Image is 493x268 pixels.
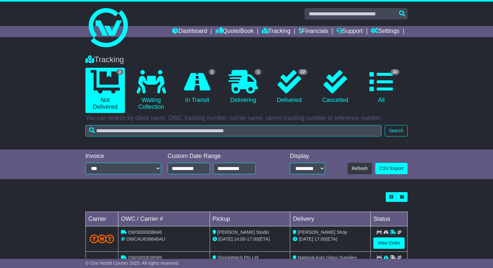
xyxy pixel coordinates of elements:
a: 24 All [362,68,401,106]
a: Support [336,26,363,37]
a: Waiting Collection [131,68,171,113]
a: Cancelled [316,68,355,106]
span: 24 [391,69,399,75]
td: Pickup [210,212,290,226]
span: 2 [116,69,123,75]
span: [PERSON_NAME] Studio [217,230,269,235]
span: 14:00 [234,236,246,242]
span: [DATE] [299,236,313,242]
p: You can search by client name, OWC tracking number, carrier name, carrier tracking number or refe... [85,115,408,122]
span: 17:00 [314,236,326,242]
a: 1 Delivering [223,68,263,106]
a: 1 In Transit [177,68,217,106]
td: Carrier [86,212,118,226]
img: TNT_Domestic.png [90,234,114,243]
td: Status [371,212,408,226]
a: Settings [371,26,399,37]
span: OWS000638646 [128,230,162,235]
span: 17:00 [247,236,258,242]
td: OWC / Carrier # [118,212,210,226]
a: View Order [373,237,405,249]
td: Delivery [290,212,371,226]
a: 22 Delivered [270,68,309,106]
a: CSV Export [375,163,408,174]
a: Dashboard [172,26,207,37]
a: 2 Not Delivered [85,68,125,113]
span: 1 [209,69,216,75]
button: Refresh [348,163,372,174]
div: (ETA) [293,236,368,243]
a: Quote/Book [215,26,254,37]
div: Tracking [82,55,411,64]
span: 1 [255,69,261,75]
button: Search [385,125,408,136]
a: Financials [299,26,328,37]
span: [DATE] [218,236,233,242]
div: Invoice [85,153,161,160]
span: OWCAU638646AU [126,236,165,242]
div: - (ETA) [213,236,288,243]
span: OWS000638589 [128,255,162,260]
span: 22 [298,69,307,75]
a: Tracking [262,26,291,37]
div: Custom Date Range [168,153,271,160]
span: © One World Courier 2025. All rights reserved. [85,261,180,266]
span: National Auto Glass Supplies Australasia Pty Ltd [293,255,356,267]
span: [PERSON_NAME] Shop [298,230,347,235]
div: Display [290,153,325,160]
span: ShockWatch Pty Ltd [217,255,259,260]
